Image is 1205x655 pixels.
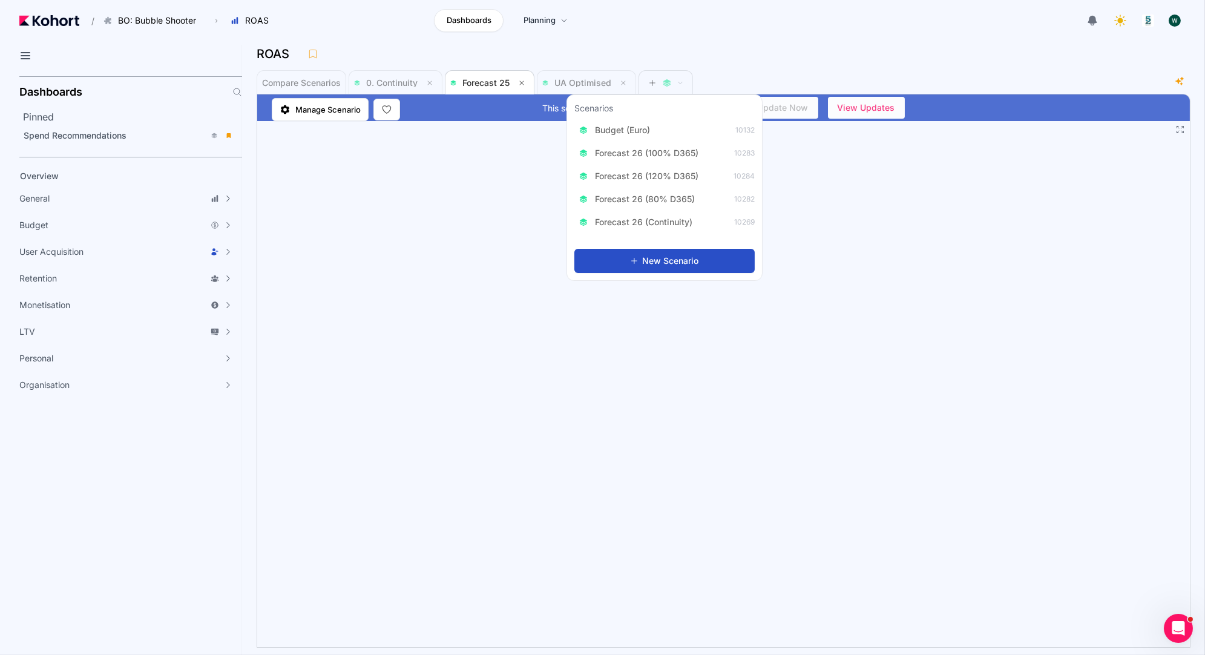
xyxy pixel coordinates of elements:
button: Fullscreen [1175,125,1185,134]
span: 10269 [734,217,755,227]
span: Retention [19,272,57,285]
span: Personal [19,352,53,364]
button: Budget (Euro) [574,120,662,140]
span: BO: Bubble Shooter [118,15,196,27]
h3: Scenarios [574,102,613,117]
span: 10284 [734,171,755,181]
span: / [82,15,94,27]
span: UA Optimised [554,77,611,88]
button: BO: Bubble Shooter [97,10,209,31]
span: Compare Scenarios [262,79,341,87]
a: Dashboards [434,9,504,32]
span: 0. Continuity [366,77,418,88]
span: User Acquisition [19,246,84,258]
span: This scenario has updates pending processing [543,102,727,114]
button: View Updates [828,97,905,119]
span: LTV [19,326,35,338]
button: Forecast 26 (100% D365) [574,143,711,163]
h2: Pinned [23,110,242,124]
span: General [19,193,50,205]
span: 10282 [734,194,755,204]
button: Forecast 26 (120% D365) [574,166,711,186]
a: Overview [16,167,222,185]
span: Dashboards [447,15,491,27]
span: Forecast 26 (120% D365) [595,170,698,182]
span: Forecast 26 (100% D365) [595,147,698,159]
button: Forecast 26 (80% D365) [574,189,707,209]
h3: ROAS [257,48,297,60]
span: Spend Recommendations [24,130,126,140]
span: Planning [524,15,556,27]
button: ROAS [224,10,281,31]
span: Forecast 25 [462,77,510,88]
span: Manage Scenario [295,104,361,116]
a: Spend Recommendations [19,127,238,145]
span: Forecast 26 (Continuity) [595,216,692,228]
span: Overview [20,171,59,181]
h2: Dashboards [19,87,82,97]
img: logo_logo_images_1_20240607072359498299_20240828135028712857.jpeg [1142,15,1154,27]
span: New Scenario [642,255,698,267]
span: Organisation [19,379,70,391]
img: Kohort logo [19,15,79,26]
span: › [212,16,220,25]
button: New Scenario [574,249,755,273]
span: Monetisation [19,299,70,311]
span: 10132 [735,125,755,135]
button: Forecast 26 (Continuity) [574,212,704,232]
span: Forecast 26 (80% D365) [595,193,695,205]
span: ROAS [245,15,269,27]
span: Budget (Euro) [595,124,650,136]
span: Budget [19,219,48,231]
a: Manage Scenario [272,98,369,121]
span: 10283 [734,148,755,158]
iframe: Intercom live chat [1164,614,1193,643]
span: View Updates [838,99,895,117]
a: Planning [511,9,580,32]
